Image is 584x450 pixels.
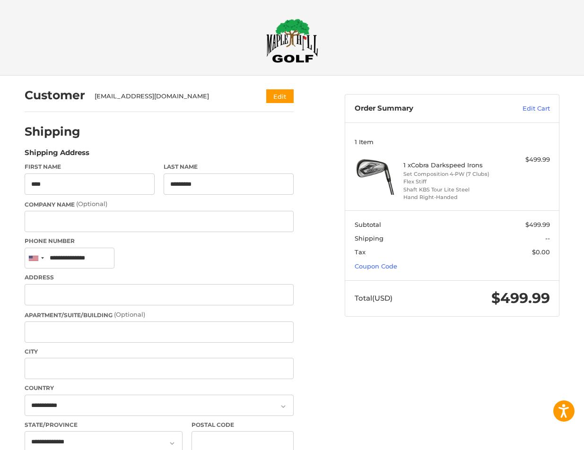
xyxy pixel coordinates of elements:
h2: Customer [25,88,85,103]
a: Edit Cart [488,104,550,113]
h2: Shipping [25,124,80,139]
li: Set Composition 4-PW (7 Clubs) [403,170,499,178]
span: $0.00 [532,248,550,256]
h3: 1 Item [355,138,550,146]
label: Phone Number [25,237,294,245]
a: Coupon Code [355,262,397,270]
div: $499.99 [501,155,549,164]
legend: Shipping Address [25,147,89,163]
small: (Optional) [114,311,145,318]
div: United States: +1 [25,248,47,268]
li: Hand Right-Handed [403,193,499,201]
label: Country [25,384,294,392]
span: -- [545,234,550,242]
label: Postal Code [192,421,294,429]
h4: 1 x Cobra Darkspeed Irons [403,161,499,169]
label: State/Province [25,421,183,429]
label: Address [25,273,294,282]
label: Company Name [25,199,294,209]
li: Flex Stiff [403,178,499,186]
span: Shipping [355,234,384,242]
span: $499.99 [491,289,550,307]
label: Last Name [164,163,294,171]
span: $499.99 [525,221,550,228]
small: (Optional) [76,200,107,208]
span: Tax [355,248,366,256]
h3: Order Summary [355,104,488,113]
img: Maple Hill Golf [266,18,318,63]
div: [EMAIL_ADDRESS][DOMAIN_NAME] [95,92,248,101]
span: Total (USD) [355,294,392,303]
label: First Name [25,163,155,171]
span: Subtotal [355,221,381,228]
label: Apartment/Suite/Building [25,310,294,320]
iframe: Google Customer Reviews [506,424,584,450]
button: Edit [266,89,294,103]
label: City [25,347,294,356]
li: Shaft KBS Tour Lite Steel [403,186,499,194]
